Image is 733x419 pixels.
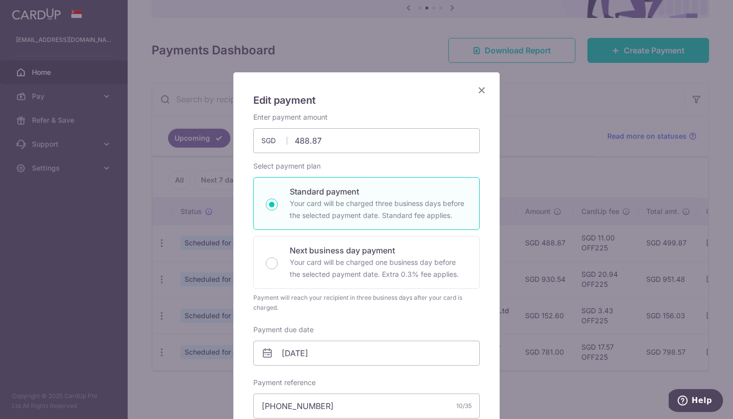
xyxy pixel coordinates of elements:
label: Enter payment amount [253,112,328,122]
div: 10/35 [456,401,472,411]
h5: Edit payment [253,92,480,108]
button: Close [476,84,488,96]
input: DD / MM / YYYY [253,341,480,366]
input: 0.00 [253,128,480,153]
p: Next business day payment [290,244,467,256]
label: Payment due date [253,325,314,335]
p: Your card will be charged one business day before the selected payment date. Extra 0.3% fee applies. [290,256,467,280]
label: Select payment plan [253,161,321,171]
span: SGD [261,136,287,146]
iframe: Opens a widget where you can find more information [669,389,723,414]
label: Payment reference [253,378,316,388]
p: Your card will be charged three business days before the selected payment date. Standard fee appl... [290,198,467,221]
p: Standard payment [290,186,467,198]
div: Payment will reach your recipient in three business days after your card is charged. [253,293,480,313]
